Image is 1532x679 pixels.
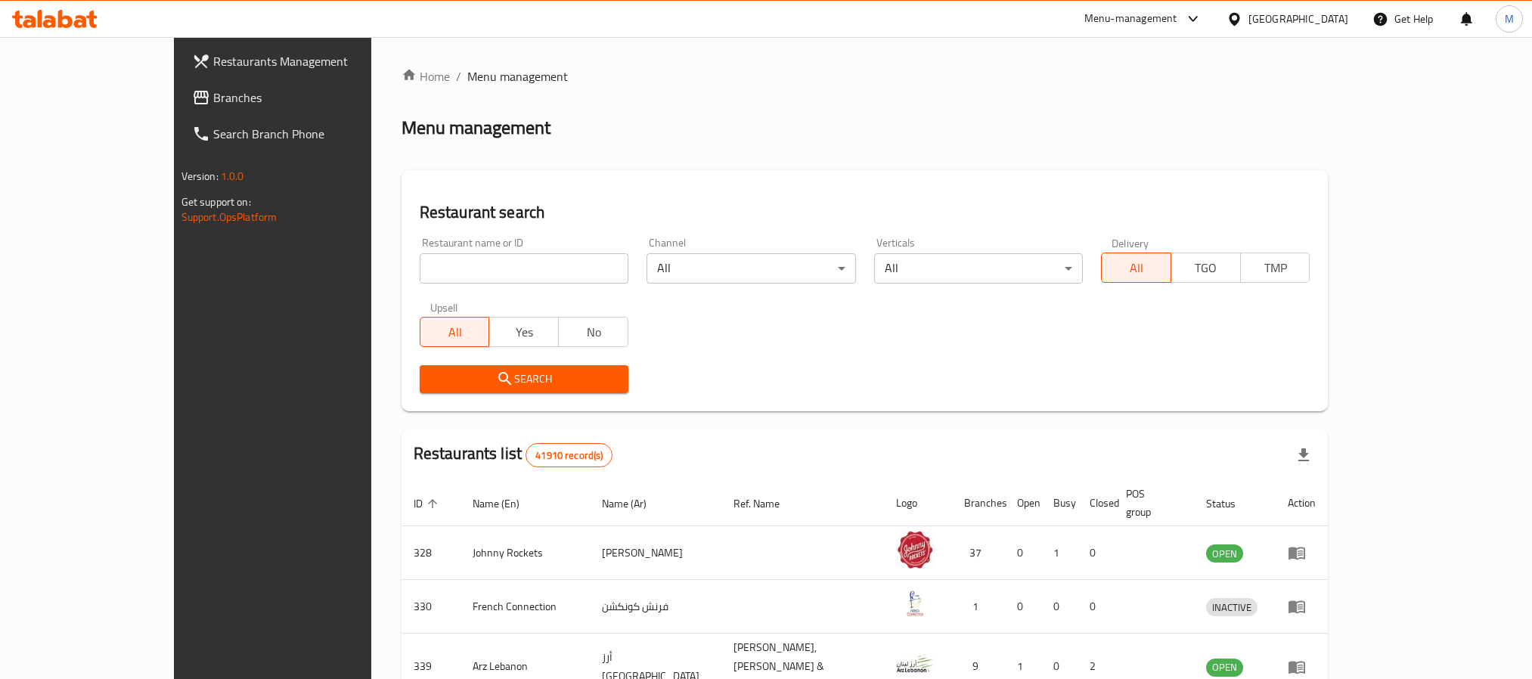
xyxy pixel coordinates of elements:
[420,365,628,393] button: Search
[402,116,550,140] h2: Menu management
[1206,598,1258,616] div: INACTIVE
[952,580,1005,634] td: 1
[473,495,539,513] span: Name (En)
[1078,480,1114,526] th: Closed
[1505,11,1514,27] span: M
[456,67,461,85] li: /
[420,317,490,347] button: All
[1248,11,1348,27] div: [GEOGRAPHIC_DATA]
[1206,659,1243,677] div: OPEN
[1005,526,1041,580] td: 0
[1288,597,1316,615] div: Menu
[1078,526,1114,580] td: 0
[420,201,1310,224] h2: Restaurant search
[1206,659,1243,676] span: OPEN
[181,192,251,212] span: Get support on:
[647,253,855,284] div: All
[602,495,666,513] span: Name (Ar)
[1078,580,1114,634] td: 0
[896,531,934,569] img: Johnny Rockets
[1276,480,1328,526] th: Action
[414,442,613,467] h2: Restaurants list
[1126,485,1177,521] span: POS group
[526,448,612,463] span: 41910 record(s)
[221,166,244,186] span: 1.0.0
[402,580,461,634] td: 330
[180,79,430,116] a: Branches
[565,321,622,343] span: No
[181,166,219,186] span: Version:
[558,317,628,347] button: No
[180,43,430,79] a: Restaurants Management
[213,52,417,70] span: Restaurants Management
[426,321,484,343] span: All
[1288,658,1316,676] div: Menu
[1101,253,1171,283] button: All
[461,526,591,580] td: Johnny Rockets
[1041,580,1078,634] td: 0
[1177,257,1235,279] span: TGO
[1288,544,1316,562] div: Menu
[590,580,721,634] td: فرنش كونكشن
[1206,495,1255,513] span: Status
[1108,257,1165,279] span: All
[488,317,559,347] button: Yes
[467,67,568,85] span: Menu management
[1171,253,1241,283] button: TGO
[213,125,417,143] span: Search Branch Phone
[1005,580,1041,634] td: 0
[430,302,458,312] label: Upsell
[1112,237,1149,248] label: Delivery
[1041,480,1078,526] th: Busy
[402,67,1329,85] nav: breadcrumb
[733,495,799,513] span: Ref. Name
[896,584,934,622] img: French Connection
[1247,257,1304,279] span: TMP
[1084,10,1177,28] div: Menu-management
[461,580,591,634] td: French Connection
[180,116,430,152] a: Search Branch Phone
[1285,437,1322,473] div: Export file
[884,480,952,526] th: Logo
[402,526,461,580] td: 328
[181,207,278,227] a: Support.OpsPlatform
[414,495,442,513] span: ID
[420,253,628,284] input: Search for restaurant name or ID..
[526,443,612,467] div: Total records count
[1206,545,1243,563] span: OPEN
[495,321,553,343] span: Yes
[1240,253,1310,283] button: TMP
[590,526,721,580] td: [PERSON_NAME]
[213,88,417,107] span: Branches
[952,480,1005,526] th: Branches
[1005,480,1041,526] th: Open
[1041,526,1078,580] td: 1
[874,253,1083,284] div: All
[432,370,616,389] span: Search
[952,526,1005,580] td: 37
[1206,599,1258,616] span: INACTIVE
